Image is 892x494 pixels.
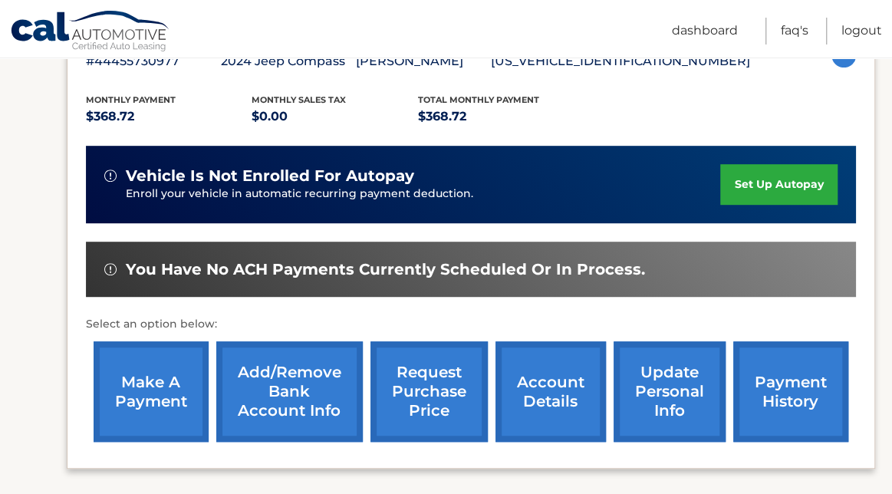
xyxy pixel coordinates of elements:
[841,18,882,44] a: Logout
[418,94,539,105] span: Total Monthly Payment
[126,166,414,186] span: vehicle is not enrolled for autopay
[418,106,584,127] p: $368.72
[221,51,356,72] p: 2024 Jeep Compass
[126,260,645,279] span: You have no ACH payments currently scheduled or in process.
[356,51,491,72] p: [PERSON_NAME]
[672,18,738,44] a: Dashboard
[216,341,363,442] a: Add/Remove bank account info
[126,186,721,203] p: Enroll your vehicle in automatic recurring payment deduction.
[86,315,856,334] p: Select an option below:
[94,341,209,442] a: make a payment
[86,51,221,72] p: #44455730977
[720,164,837,205] a: set up autopay
[781,18,808,44] a: FAQ's
[252,94,346,105] span: Monthly sales Tax
[104,170,117,182] img: alert-white.svg
[614,341,726,442] a: update personal info
[10,10,171,54] a: Cal Automotive
[733,341,848,442] a: payment history
[491,51,750,72] p: [US_VEHICLE_IDENTIFICATION_NUMBER]
[104,263,117,275] img: alert-white.svg
[86,106,252,127] p: $368.72
[86,94,176,105] span: Monthly Payment
[252,106,418,127] p: $0.00
[495,341,606,442] a: account details
[370,341,488,442] a: request purchase price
